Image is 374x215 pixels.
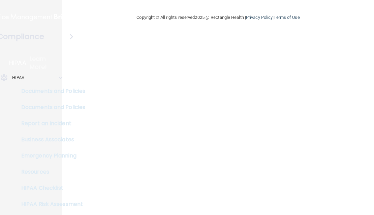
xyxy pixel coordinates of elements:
a: Privacy Policy [246,15,273,20]
p: HIPAA Risk Assessment [4,201,96,208]
p: HIPAA [12,74,25,82]
p: Learn More! [30,55,63,71]
p: Emergency Planning [4,152,96,159]
p: HIPAA Checklist [4,185,96,191]
p: Report an Incident [4,120,96,127]
p: Documents and Policies [4,104,96,111]
p: Business Associates [4,136,96,143]
div: Copyright © All rights reserved 2025 @ Rectangle Health | | [95,7,341,28]
p: HIPAA [9,59,26,67]
a: Terms of Use [274,15,300,20]
p: Documents and Policies [4,88,96,95]
p: Resources [4,169,96,175]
